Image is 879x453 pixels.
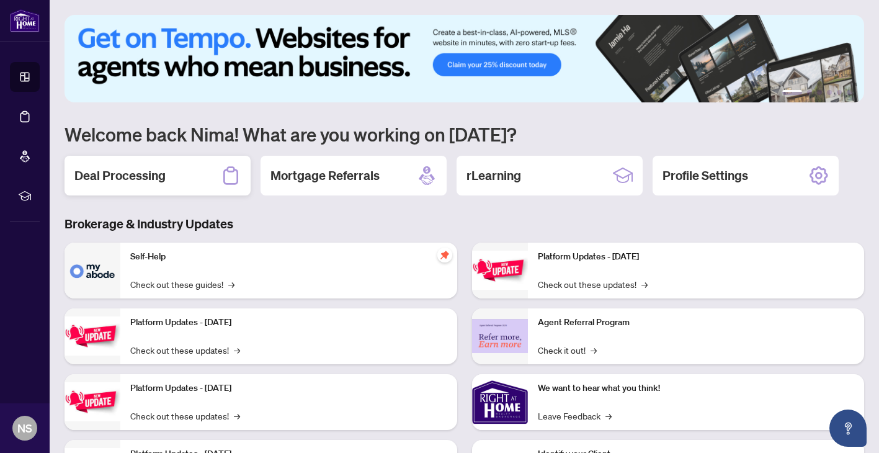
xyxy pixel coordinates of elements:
[130,382,447,395] p: Platform Updates - [DATE]
[538,382,855,395] p: We want to hear what you think!
[591,343,597,357] span: →
[65,382,120,421] img: Platform Updates - July 21, 2025
[817,90,822,95] button: 3
[807,90,812,95] button: 2
[472,374,528,430] img: We want to hear what you think!
[234,343,240,357] span: →
[663,167,748,184] h2: Profile Settings
[829,410,867,447] button: Open asap
[605,409,612,423] span: →
[74,167,166,184] h2: Deal Processing
[65,122,864,146] h1: Welcome back Nima! What are you working on [DATE]?
[472,251,528,290] img: Platform Updates - June 23, 2025
[130,277,234,291] a: Check out these guides!→
[437,248,452,262] span: pushpin
[130,409,240,423] a: Check out these updates!→
[65,215,864,233] h3: Brokerage & Industry Updates
[130,316,447,330] p: Platform Updates - [DATE]
[270,167,380,184] h2: Mortgage Referrals
[65,15,864,102] img: Slide 0
[538,277,648,291] a: Check out these updates!→
[130,343,240,357] a: Check out these updates!→
[782,90,802,95] button: 1
[65,243,120,298] img: Self-Help
[234,409,240,423] span: →
[827,90,832,95] button: 4
[538,316,855,330] p: Agent Referral Program
[847,90,852,95] button: 6
[17,419,32,437] span: NS
[228,277,234,291] span: →
[65,316,120,356] img: Platform Updates - September 16, 2025
[466,167,521,184] h2: rLearning
[472,319,528,353] img: Agent Referral Program
[130,250,447,264] p: Self-Help
[538,343,597,357] a: Check it out!→
[837,90,842,95] button: 5
[538,250,855,264] p: Platform Updates - [DATE]
[10,9,40,32] img: logo
[538,409,612,423] a: Leave Feedback→
[641,277,648,291] span: →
